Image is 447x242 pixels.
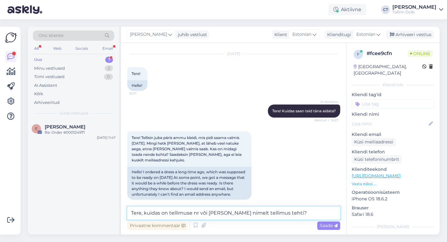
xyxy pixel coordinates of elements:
div: Email [101,44,114,53]
p: iPhone OS 18.6.2 [352,196,435,202]
a: [PERSON_NAME]Tallinn Dolls [392,5,443,15]
p: Kliendi tag'id [352,91,435,98]
p: Brauser [352,205,435,211]
span: Tere! Kuidas saan teid täna aidata? [272,109,336,113]
div: CT [381,5,390,14]
p: Operatsioonisüsteem [352,189,435,196]
p: Kliendi telefon [352,149,435,155]
span: Tere! Tellisin juba päris ammu kleidi, mis pidi saama valmis [DATE]. Mingi hetk [PERSON_NAME], et... [132,135,242,162]
div: juhib vestlust [175,31,207,38]
div: Hello! I ordered a dress a long time ago, which was supposed to be ready on [DATE] At some point,... [127,167,251,200]
div: Kliendi info [352,82,435,88]
div: [GEOGRAPHIC_DATA], [GEOGRAPHIC_DATA] [354,63,422,77]
div: [DATE] 11:47 [97,135,115,140]
div: # fcee9cfn [367,50,408,57]
div: Socials [74,44,89,53]
span: f [357,52,359,57]
p: Safari 18.6 [352,211,435,218]
p: Klienditeekond [352,166,435,173]
p: Vaata edasi ... [352,181,435,187]
span: Tere! [132,71,140,76]
div: Uus [34,57,42,63]
div: Küsi meiliaadressi [352,138,396,146]
div: Aktiivne [328,4,366,15]
div: Minu vestlused [34,65,65,72]
span: Online [408,50,433,57]
div: Küsi telefoninumbrit [352,155,402,164]
div: AI Assistent [34,82,57,89]
div: 0 [104,74,113,80]
span: Saada [320,223,338,228]
p: Kliendi nimi [352,111,435,118]
input: Lisa tag [352,99,435,109]
a: [URL][DOMAIN_NAME] [352,173,400,179]
span: Otsi kliente [38,32,63,39]
p: Kliendi email [352,131,435,138]
div: Privaatne kommentaar [127,221,188,230]
span: Estonian [356,31,375,38]
div: 1 [105,57,113,63]
div: [PERSON_NAME] [392,5,436,10]
div: Hello! [127,80,147,91]
div: Klient [272,31,287,38]
div: Tallinn Dolls [392,10,436,15]
span: AI Assistent [315,100,338,104]
div: Arhiveeri vestlus [386,30,434,39]
div: Re: Order #000124971 [45,130,115,135]
span: Uued vestlused [59,110,88,116]
span: 16:27 [129,91,152,96]
span: 16:28 [129,200,152,205]
div: [PERSON_NAME] [352,224,435,230]
div: Klienditugi [325,31,351,38]
div: Tiimi vestlused [34,74,65,80]
div: Kõik [34,91,43,97]
div: [DATE] [127,51,340,57]
span: E [35,126,38,131]
div: Web [52,44,63,53]
span: [PERSON_NAME] [130,31,167,38]
div: 2 [105,65,113,72]
span: Estonian [292,31,311,38]
span: Nähtud ✓ 16:27 [314,118,338,123]
p: Märkmed [352,233,435,240]
textarea: Tere, kuidas on tellimuse nr või [PERSON_NAME] nimelt tellimus tehti? [127,207,340,220]
span: Elo Saar [45,124,85,130]
input: Lisa nimi [352,120,427,127]
img: Askly Logo [5,32,17,44]
div: All [33,44,40,53]
div: Arhiveeritud [34,100,60,106]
